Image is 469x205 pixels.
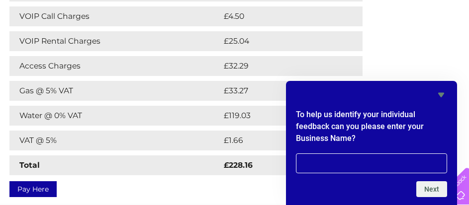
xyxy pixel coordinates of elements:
[9,131,221,150] td: VAT @ 5%
[319,42,341,50] a: Energy
[347,42,376,50] a: Telecoms
[296,153,447,173] input: To help us identify your individual feedback can you please enter your Business Name?
[296,109,447,149] h2: To help us identify your individual feedback can you please enter your Business Name?
[221,81,342,101] td: £33.27
[9,181,57,197] a: Pay Here
[19,160,40,170] strong: Total
[296,89,447,197] div: To help us identify your individual feedback can you please enter your Business Name?
[9,81,221,101] td: Gas @ 5% VAT
[9,6,221,26] td: VOIP Call Charges
[9,106,221,126] td: Water @ 0% VAT
[416,181,447,197] button: Next question
[221,56,342,76] td: £32.29
[281,5,350,17] a: 0333 014 3131
[221,31,343,51] td: £25.04
[16,26,67,56] img: logo.png
[382,42,397,50] a: Blog
[221,106,344,126] td: £119.03
[436,42,460,50] a: Log out
[221,131,339,150] td: £1.66
[9,56,221,76] td: Access Charges
[294,42,313,50] a: Water
[224,160,253,170] strong: £228.16
[221,6,339,26] td: £4.50
[9,31,221,51] td: VOIP Rental Charges
[403,42,427,50] a: Contact
[435,89,447,101] button: Hide survey
[272,155,363,175] td: Payment received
